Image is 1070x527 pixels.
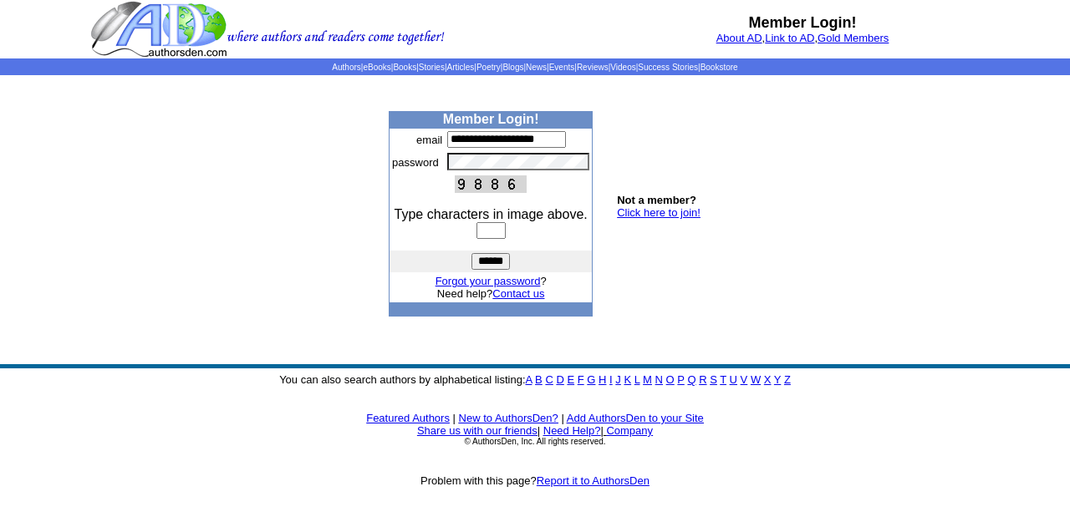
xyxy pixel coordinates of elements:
a: L [634,373,640,386]
a: G [587,373,595,386]
font: Type characters in image above. [395,207,588,221]
a: J [615,373,621,386]
a: News [526,63,547,72]
b: Member Login! [443,112,539,126]
a: Poetry [476,63,501,72]
a: V [741,373,748,386]
a: P [677,373,684,386]
a: M [643,373,652,386]
font: , , [716,32,889,44]
a: R [699,373,706,386]
a: O [666,373,675,386]
b: Not a member? [617,194,696,206]
a: Add AuthorsDen to your Site [567,412,704,424]
a: D [556,373,563,386]
a: Bookstore [701,63,738,72]
a: N [655,373,663,386]
b: Member Login! [749,14,857,31]
a: U [730,373,737,386]
a: eBooks [363,63,390,72]
a: C [545,373,553,386]
a: E [567,373,574,386]
a: About AD [716,32,762,44]
font: | [561,412,563,424]
a: K [624,373,631,386]
span: | | | | | | | | | | | | [332,63,737,72]
a: Link to AD [765,32,814,44]
a: S [710,373,717,386]
a: Company [606,424,653,437]
a: Stories [419,63,445,72]
font: password [392,156,439,169]
font: email [416,134,442,146]
a: H [599,373,606,386]
a: Contact us [492,287,544,300]
a: Q [687,373,695,386]
a: Forgot your password [436,275,541,287]
a: Videos [610,63,635,72]
a: Y [774,373,781,386]
img: This Is CAPTCHA Image [455,175,527,193]
font: | [453,412,456,424]
a: Reviews [577,63,609,72]
a: Featured Authors [366,412,450,424]
a: F [578,373,584,386]
a: Report it to AuthorsDen [537,474,650,487]
a: Share us with our friends [417,424,538,437]
a: Articles [447,63,475,72]
a: Click here to join! [617,206,701,219]
font: © AuthorsDen, Inc. All rights reserved. [464,437,605,446]
a: W [751,373,761,386]
a: I [609,373,613,386]
a: Success Stories [638,63,698,72]
a: Events [549,63,575,72]
a: Need Help? [543,424,601,437]
a: New to AuthorsDen? [459,412,558,424]
font: Need help? [437,287,545,300]
a: B [535,373,543,386]
font: Problem with this page? [420,474,650,487]
a: Gold Members [818,32,889,44]
font: | [600,424,653,437]
a: T [720,373,726,386]
a: Blogs [502,63,523,72]
font: ? [436,275,547,287]
font: You can also search authors by alphabetical listing: [279,373,791,386]
a: Books [393,63,416,72]
a: X [764,373,772,386]
a: A [526,373,532,386]
a: Authors [332,63,360,72]
font: | [538,424,540,437]
a: Z [784,373,791,386]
